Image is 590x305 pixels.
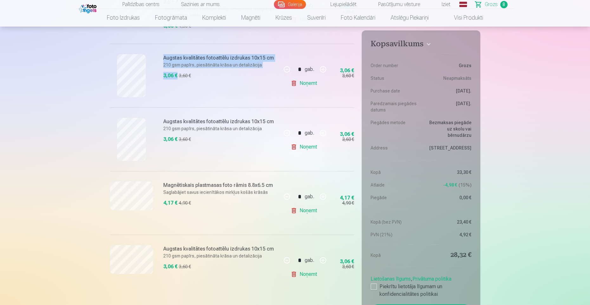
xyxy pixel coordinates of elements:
p: 210 gsm papīrs, piesātināta krāsa un detalizācija [163,253,278,259]
div: 3,60 € [342,73,354,79]
dt: Kopā [371,251,418,260]
div: gab. [305,62,314,77]
img: /fa1 [79,3,98,13]
span: 8 [500,1,508,8]
div: 3,60 € [179,136,191,143]
dt: Piegāde [371,194,418,201]
dt: Status [371,75,418,81]
dt: Order number [371,62,418,69]
a: Noņemt [291,268,320,281]
a: Fotogrāmata [147,9,195,27]
a: Magnēti [234,9,268,27]
dd: 23,40 € [424,219,471,225]
dt: Atlaide [371,182,418,188]
div: 3,06 € [163,263,178,270]
span: -4,98 € [443,182,457,188]
p: 210 gsm papīrs, piesātināta krāsa un detalizācija [163,62,278,68]
dd: Bezmaksas piegāde uz skolu vai bērnudārzu [424,119,471,138]
dd: [DATE]. [424,100,471,113]
dt: Address [371,145,418,151]
a: Komplekti [195,9,234,27]
dd: 33,30 € [424,169,471,175]
div: 3,60 € [179,73,191,79]
dd: [STREET_ADDRESS] [424,145,471,151]
a: Krūzes [268,9,300,27]
a: Suvenīri [300,9,333,27]
div: 3,60 € [342,136,354,143]
dd: Grozs [424,62,471,69]
p: Saglabājiet savus iecienītākos mirkļus košās krāsās [163,189,278,195]
label: Piekrītu lietotāja līgumam un konfidencialitātes politikai [371,283,471,298]
div: 3,06 € [340,260,354,264]
div: 3,06 € [340,69,354,73]
div: 3,60 € [342,264,354,270]
p: 210 gsm papīrs, piesātināta krāsa un detalizācija [163,125,278,132]
h6: Augstas kvalitātes fotoattēlu izdrukas 10x15 cm [163,245,278,253]
div: gab. [305,253,314,268]
span: Neapmaksāts [443,75,471,81]
a: Noņemt [291,77,320,90]
div: 3,60 € [179,264,191,270]
dt: Paredzamais piegādes datums [371,100,418,113]
dd: [DATE]. [424,88,471,94]
div: 4,90 € [179,200,191,206]
div: gab. [305,125,314,141]
div: gab. [305,189,314,204]
h6: Magnētiskais plastmasas foto rāmis 8.8x6.5 cm [163,181,278,189]
a: Noņemt [291,141,320,153]
dt: Purchase date [371,88,418,94]
a: Lietošanas līgums [371,276,411,282]
a: Noņemt [291,204,320,217]
div: , [371,273,471,298]
a: Foto izdrukas [99,9,147,27]
div: 4,90 € [342,200,354,206]
a: Atslēgu piekariņi [383,9,436,27]
dt: Kopā (bez PVN) [371,219,418,225]
dd: 4,92 € [424,232,471,238]
dt: Kopā [371,169,418,175]
div: 3,06 € [163,136,178,143]
h6: Augstas kvalitātes fotoattēlu izdrukas 10x15 cm [163,54,278,62]
span: Grozs [485,1,498,8]
h6: Augstas kvalitātes fotoattēlu izdrukas 10x15 cm [163,118,278,125]
dt: PVN (21%) [371,232,418,238]
div: 3,06 € [163,72,178,79]
span: 15 % [458,182,471,188]
a: Foto kalendāri [333,9,383,27]
div: 3,06 € [340,132,354,136]
dt: Piegādes metode [371,119,418,138]
a: Privātuma politika [412,276,451,282]
div: 4,17 € [163,199,178,207]
a: Visi produkti [436,9,491,27]
dd: 28,32 € [424,251,471,260]
button: Kopsavilkums [371,39,471,51]
div: 4,17 € [340,196,354,200]
dd: 0,00 € [424,194,471,201]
